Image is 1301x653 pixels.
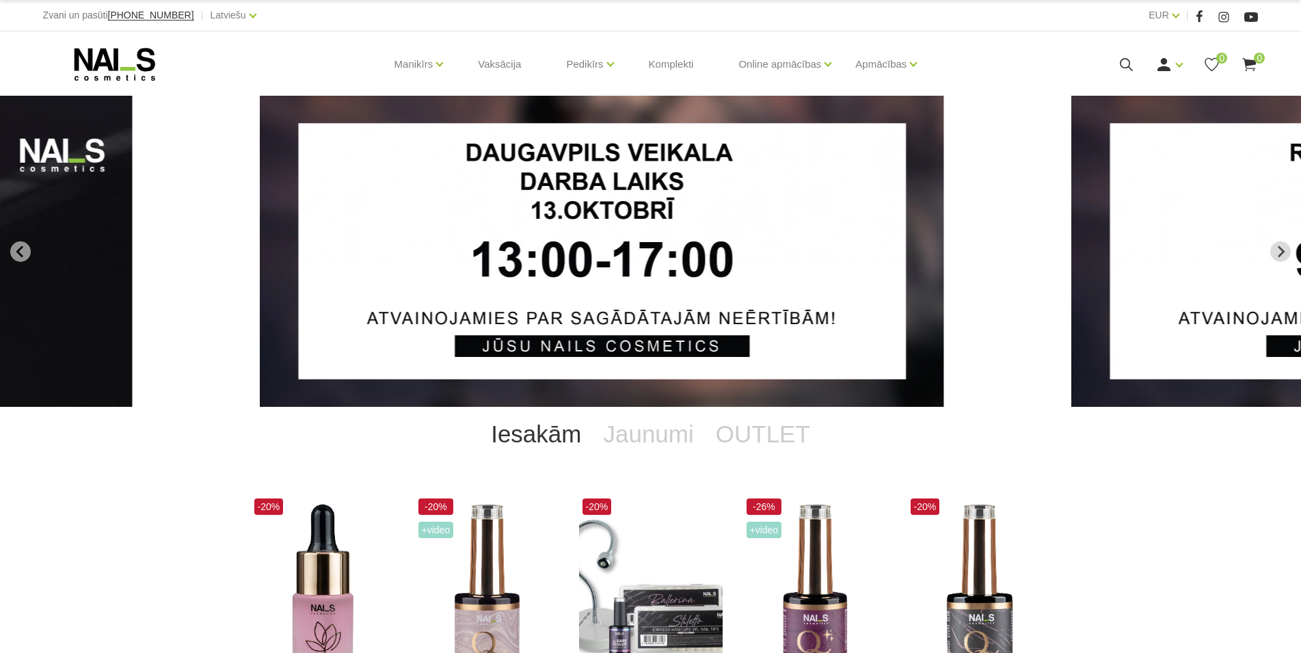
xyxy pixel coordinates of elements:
span: -20% [582,498,612,515]
a: Vaksācija [467,31,532,97]
li: 1 of 13 [260,96,1041,407]
a: EUR [1149,7,1169,23]
div: Zvani un pasūti [43,7,194,24]
a: 0 [1241,56,1258,73]
a: [PHONE_NUMBER] [108,10,194,21]
a: Manikīrs [394,37,433,92]
a: Online apmācības [738,37,821,92]
a: Apmācības [855,37,907,92]
a: 0 [1203,56,1220,73]
button: Next slide [1270,241,1291,262]
span: | [1186,7,1189,24]
a: Latviešu [210,7,245,23]
span: 0 [1216,53,1227,64]
span: -20% [418,498,454,515]
span: +Video [418,522,454,538]
span: -20% [911,498,940,515]
span: +Video [747,522,782,538]
span: | [201,7,204,24]
a: OUTLET [705,407,821,462]
a: Iesakām [480,407,592,462]
span: -20% [254,498,284,515]
button: Go to last slide [10,241,31,262]
span: 0 [1254,53,1265,64]
span: -26% [747,498,782,515]
a: Pedikīrs [566,37,603,92]
a: Jaunumi [592,407,704,462]
a: Komplekti [638,31,705,97]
